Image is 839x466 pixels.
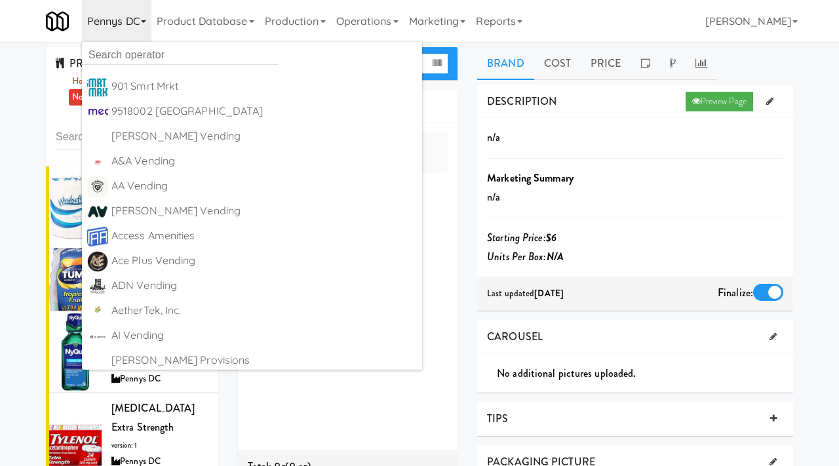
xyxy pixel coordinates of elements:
li: Seventh Generation Toilet Paperversion: 1Pennys DC [46,166,218,248]
img: ck9lluqwz49r4slbytpm.png [87,326,108,347]
span: DESCRIPTION [487,94,556,109]
img: dcdxvmg3yksh6usvjplj.png [87,176,108,197]
div: AetherTek, Inc. [111,301,417,320]
b: N/A [547,249,564,264]
a: Non-Food [69,89,112,106]
div: [PERSON_NAME] Provisions [111,351,417,370]
b: $6 [546,230,556,245]
img: q2obotf9n3qqirn9vbvw.jpg [87,151,108,172]
span: TIPS [487,411,508,426]
img: wikircranfrz09drhcio.png [87,301,108,322]
span: version: 1 [111,440,137,450]
img: ucvciuztr6ofmmudrk1o.png [87,201,108,222]
li: TUMSversion: 1Pennys DC [46,248,218,311]
img: Micromart [46,10,69,33]
input: Search operator [82,45,279,65]
img: ACwAAAAAAQABAAACADs= [87,351,108,372]
div: ADN Vending [111,276,417,296]
a: Brand [477,47,534,80]
div: No additional pictures uploaded. [497,364,793,383]
span: [MEDICAL_DATA] Extra Strength [111,400,195,435]
div: [PERSON_NAME] Vending [111,126,417,146]
span: PRODUCTS [56,56,127,71]
i: Starting Price: [487,230,556,245]
img: kgvx9ubdnwdmesdqrgmd.png [87,226,108,247]
a: Preview Page [686,92,753,111]
div: 901 Smrt Mrkt [111,77,417,96]
span: CAROUSEL [487,329,543,344]
div: AI Vending [111,326,417,345]
input: Search dishes [56,125,208,149]
div: Ace Plus Vending [111,251,417,271]
span: Finalize: [718,285,753,300]
li: NyQuil Severe Cold & [MEDICAL_DATA]version: 1Pennys DC [46,311,218,393]
img: fg1tdwzclvcgadomhdtp.png [87,251,108,272]
a: Cost [534,47,581,80]
b: Marketing Summary [487,170,574,185]
div: Pennys DC [111,371,208,387]
div: A&A Vending [111,151,417,171]
img: pbzj0xqistzv78rw17gh.jpg [87,102,108,123]
img: btfbkppilgpqn7n9svkz.png [87,276,108,297]
a: Hot [69,73,89,90]
img: ir0uzeqxfph1lfkm2qud.jpg [87,77,108,98]
span: Last updated [487,287,564,300]
p: n/a [487,187,783,207]
div: Access Amenities [111,226,417,246]
p: n/a [487,128,783,147]
i: Units Per Box: [487,249,564,264]
a: Price [581,47,631,80]
div: AA Vending [111,176,417,196]
img: ACwAAAAAAQABAAACADs= [87,126,108,147]
div: [PERSON_NAME] Vending [111,201,417,221]
b: [DATE] [534,287,564,300]
div: 9518002 [GEOGRAPHIC_DATA] [111,102,417,121]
